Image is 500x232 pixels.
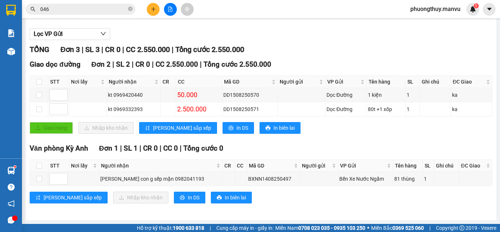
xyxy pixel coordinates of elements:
[30,28,110,40] button: Lọc VP Gửi
[180,195,185,201] span: printer
[224,78,270,86] span: Mã GD
[394,175,421,183] div: 81 thùng
[113,192,168,203] button: downloadNhập kho nhận
[247,172,300,186] td: BXNN1408250497
[327,91,365,99] div: Dọc Đường
[407,105,418,113] div: 1
[260,122,301,134] button: printerIn biên lai
[407,91,418,99] div: 1
[34,29,63,38] span: Lọc VP Gửi
[222,88,278,102] td: DD1508250570
[153,124,211,132] span: [PERSON_NAME] sắp xếp
[116,60,130,69] span: SL 2
[137,224,204,232] span: Hỗ trợ kỹ thuật:
[60,45,80,54] span: Đơn 3
[200,60,202,69] span: |
[338,172,393,186] td: Bến Xe Nước Ngầm
[339,175,391,183] div: Bến Xe Nước Ngầm
[211,192,252,203] button: printerIn biên lai
[225,194,246,202] span: In biên lai
[236,124,248,132] span: In DS
[85,45,100,54] span: SL 3
[40,5,127,13] input: Tìm tên, số ĐT hoặc mã đơn
[109,78,153,86] span: Người nhận
[406,76,420,88] th: SL
[273,124,295,132] span: In biên lai
[120,144,122,152] span: |
[48,76,69,88] th: STT
[173,225,204,231] strong: 1900 633 818
[475,3,477,8] span: 1
[367,227,369,229] span: ⚪️
[424,175,433,183] div: 1
[7,29,15,37] img: solution-icon
[325,88,367,102] td: Dọc Đường
[393,160,423,172] th: Tên hàng
[132,60,134,69] span: |
[160,144,161,152] span: |
[30,192,108,203] button: sort-ascending[PERSON_NAME] sắp xếp
[151,7,156,12] span: plus
[180,144,182,152] span: |
[249,162,292,170] span: Mã GD
[175,45,244,54] span: Tổng cước 2.550.000
[112,60,114,69] span: |
[174,192,205,203] button: printerIn DS
[135,60,150,69] span: CR 0
[128,6,133,13] span: close-circle
[327,105,365,113] div: Dọc Đường
[223,160,235,172] th: CR
[216,224,273,232] span: Cung cấp máy in - giấy in:
[78,122,134,134] button: downloadNhập kho nhận
[280,78,318,86] span: Người gửi
[392,225,424,231] strong: 0369 525 060
[371,224,424,232] span: Miền Bắc
[420,76,451,88] th: Ghi chú
[108,91,160,99] div: kt 0969420440
[152,60,154,69] span: |
[184,7,190,12] span: aim
[156,60,198,69] span: CC 2.550.000
[177,104,221,114] div: 2.500.000
[30,7,36,12] span: search
[176,76,222,88] th: CC
[223,122,254,134] button: printerIn DS
[248,175,299,183] div: BXNN1408250497
[145,125,150,131] span: sort-ascending
[204,60,271,69] span: Tổng cước 2.550.000
[71,162,92,170] span: Nơi lấy
[101,162,215,170] span: Người nhận
[128,7,133,11] span: close-circle
[459,225,464,231] span: copyright
[82,45,83,54] span: |
[188,194,199,202] span: In DS
[404,4,466,14] span: phuongthuy.manvu
[92,60,111,69] span: Đơn 2
[6,5,16,16] img: logo-vxr
[30,144,88,152] span: Văn phòng Kỳ Anh
[108,105,160,113] div: kt 0969332393
[48,160,69,172] th: STT
[368,91,404,99] div: 1 kiện
[222,102,278,117] td: DD1508250571
[298,225,365,231] strong: 0708 023 035 - 0935 103 250
[367,76,406,88] th: Tên hàng
[7,167,15,174] img: warehouse-icon
[223,91,276,99] div: DD1508250570
[8,217,15,224] span: message
[429,224,430,232] span: |
[168,7,173,12] span: file-add
[461,162,484,170] span: ĐC Giao
[8,184,15,191] span: question-circle
[434,160,459,172] th: Ghi chú
[100,175,221,183] div: [PERSON_NAME] con g sếp mận 0982041193
[124,144,138,152] span: SL 1
[368,105,404,113] div: 80t +1 xốp
[14,166,16,168] sup: 1
[217,195,222,201] span: printer
[340,162,385,170] span: VP Gửi
[470,6,476,12] img: icon-new-feature
[99,144,119,152] span: Đơn 1
[210,224,211,232] span: |
[36,195,41,201] span: sort-ascending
